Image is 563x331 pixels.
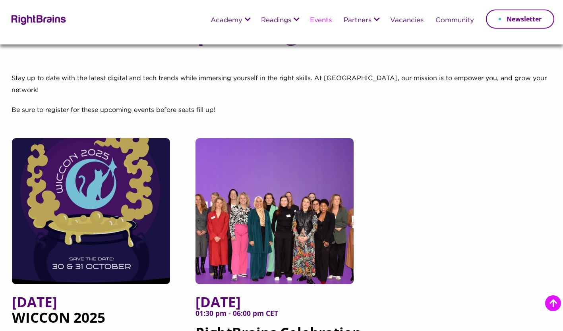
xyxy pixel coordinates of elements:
a: Vacancies [390,17,424,24]
span: Be sure to register for these upcoming events before seats fill up! [12,107,215,113]
a: Newsletter [486,10,554,29]
a: Partners [344,17,371,24]
span: [DATE] [195,294,367,310]
a: Academy [211,17,242,24]
a: Events [310,17,332,24]
span: 01:30 pm - 06:00 pm CET [195,310,367,325]
span: Stay up to date with the latest digital and tech trends while immersing yourself in the right ski... [12,75,547,93]
a: Community [435,17,474,24]
img: Rightbrains [9,13,66,25]
a: Readings [261,17,291,24]
span: [DATE] [12,294,184,310]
